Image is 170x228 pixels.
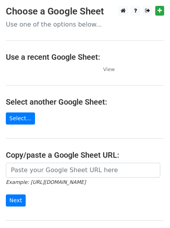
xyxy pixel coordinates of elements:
[95,66,115,73] a: View
[6,97,164,107] h4: Select another Google Sheet:
[6,150,164,160] h4: Copy/paste a Google Sheet URL:
[6,179,86,185] small: Example: [URL][DOMAIN_NAME]
[6,20,164,28] p: Use one of the options below...
[103,66,115,72] small: View
[6,6,164,17] h3: Choose a Google Sheet
[6,52,164,62] h4: Use a recent Google Sheet:
[6,194,26,207] input: Next
[6,163,160,178] input: Paste your Google Sheet URL here
[6,112,35,125] a: Select...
